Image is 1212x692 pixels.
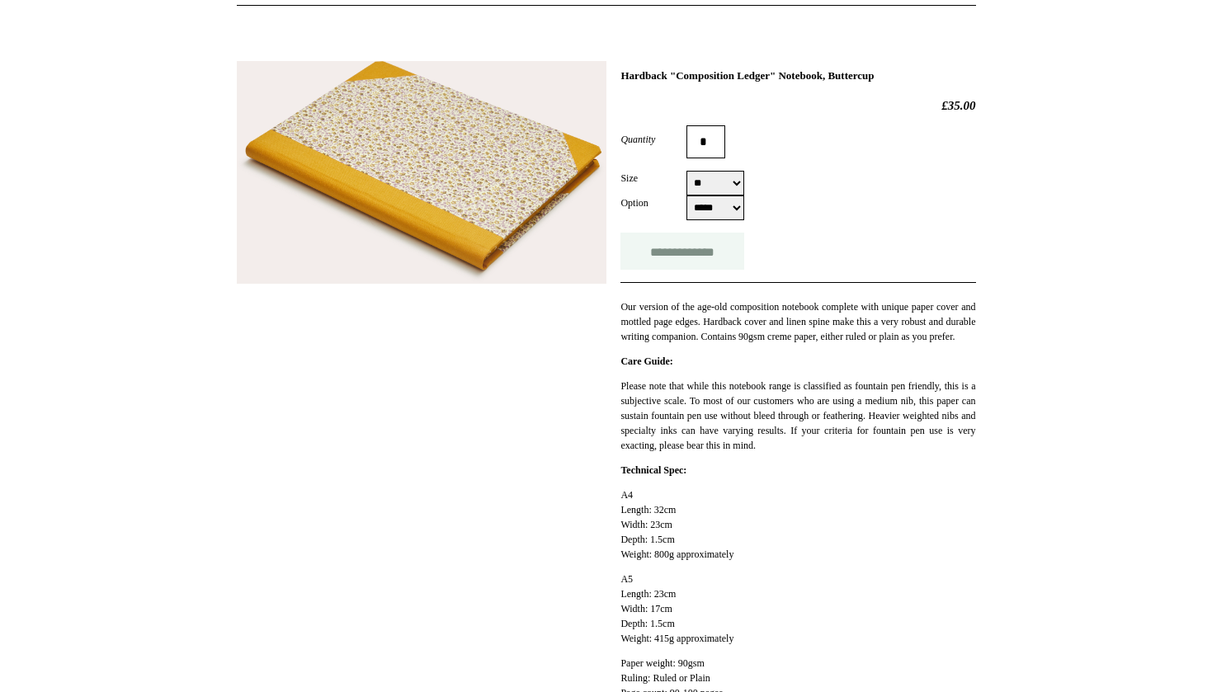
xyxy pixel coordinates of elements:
[620,379,975,453] p: Please note that while this notebook range is classified as fountain pen friendly, this is a subj...
[620,69,975,82] h1: Hardback "Composition Ledger" Notebook, Buttercup
[620,487,975,562] p: A4 Length: 32cm Width: 23cm Depth: 1.5cm Weight: 800g approximately
[237,61,606,285] img: Hardback "Composition Ledger" Notebook, Buttercup
[620,98,975,113] h2: £35.00
[620,464,686,476] strong: Technical Spec:
[620,171,686,186] label: Size
[620,572,975,646] p: A5 Length: 23cm Width: 17cm Depth: 1.5cm Weight: 415g approximately
[620,132,686,147] label: Quantity
[620,195,686,210] label: Option
[620,299,975,344] p: Our version of the age-old composition notebook complete with unique paper cover and mottled page...
[620,355,672,367] strong: Care Guide:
